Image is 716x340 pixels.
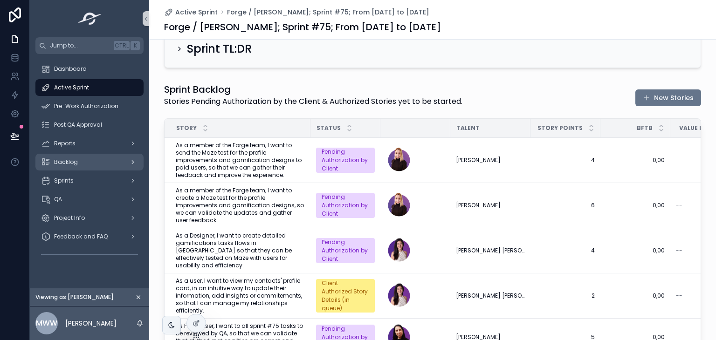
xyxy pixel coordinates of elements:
a: Pending Authorization by Client [316,193,375,218]
span: Jump to... [50,42,110,49]
span: Reports [54,140,76,147]
span: Post QA Approval [54,121,102,129]
a: As a member of the Forge team, I want to send the Maze test for the profile improvements and gami... [176,142,305,179]
a: Backlog [35,154,144,170]
div: Pending Authorization by Client [322,193,369,218]
span: BFTB [637,124,653,132]
div: Pending Authorization by Client [322,148,369,173]
a: Sprints [35,172,144,189]
div: scrollable content [30,54,149,274]
span: Viewing as [PERSON_NAME] [35,293,114,301]
span: [PERSON_NAME] [456,202,501,209]
button: Jump to...CtrlK [35,37,144,54]
a: Pre-Work Authorization [35,98,144,115]
a: [PERSON_NAME] [456,202,525,209]
span: -- [676,202,682,209]
span: Story Points [537,124,583,132]
a: Project Info [35,210,144,226]
a: [PERSON_NAME] [456,156,525,164]
span: Feedback and FAQ [54,233,108,240]
h1: Sprint Backlog [164,83,462,96]
span: Ctrl [114,41,130,50]
span: Active Sprint [175,7,218,17]
a: As a Designer, I want to create detailed gamifications tasks flows in [GEOGRAPHIC_DATA] so that t... [176,232,305,269]
a: Post QA Approval [35,116,144,133]
a: Client Authorized Story Details (in queue) [316,279,375,313]
img: App logo [75,11,104,26]
a: Forge / [PERSON_NAME]; Sprint #75; From [DATE] to [DATE] [227,7,429,17]
span: Backlog [54,158,78,166]
span: Project Info [54,214,85,222]
a: 0,00 [606,247,665,254]
span: -- [676,156,682,164]
span: Active Sprint [54,84,89,91]
a: Active Sprint [35,79,144,96]
div: Client Authorized Story Details (in queue) [322,279,369,313]
a: 4 [536,156,595,164]
span: Sprints [54,177,74,184]
span: Talent [456,124,480,132]
span: -- [676,292,682,299]
p: [PERSON_NAME] [65,319,117,328]
a: QA [35,191,144,208]
span: MWW [36,318,57,329]
a: 2 [536,292,595,299]
a: Feedback and FAQ [35,228,144,245]
a: Pending Authorization by Client [316,238,375,263]
span: [PERSON_NAME] [456,156,501,164]
a: As a user, I want to view my contacts' profile card, in an intuitive way to update their informat... [176,277,305,314]
span: Dashboard [54,65,87,73]
a: [PERSON_NAME] [PERSON_NAME] [456,247,525,254]
h2: Sprint TL:DR [187,41,252,56]
p: Stories Pending Authorization by the Client & Authorized Stories yet to be started. [164,96,462,107]
a: Pending Authorization by Client [316,148,375,173]
div: Pending Authorization by Client [322,238,369,263]
a: 0,00 [606,292,665,299]
span: -- [676,247,682,254]
a: Dashboard [35,61,144,77]
h1: Forge / [PERSON_NAME]; Sprint #75; From [DATE] to [DATE] [164,20,441,34]
span: Status [317,124,341,132]
a: 6 [536,202,595,209]
a: Reports [35,135,144,152]
button: New Stories [635,89,701,106]
a: 4 [536,247,595,254]
a: 0,00 [606,202,665,209]
span: K [131,42,139,49]
span: Pre-Work Authorization [54,102,118,110]
a: [PERSON_NAME] [PERSON_NAME] [456,292,525,299]
a: As a member of the Forge team, I want to create a Maze test for the profile improvements and gami... [176,187,305,224]
span: Story [176,124,197,132]
a: 0,00 [606,156,665,164]
a: Active Sprint [164,7,218,17]
span: QA [54,196,62,203]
